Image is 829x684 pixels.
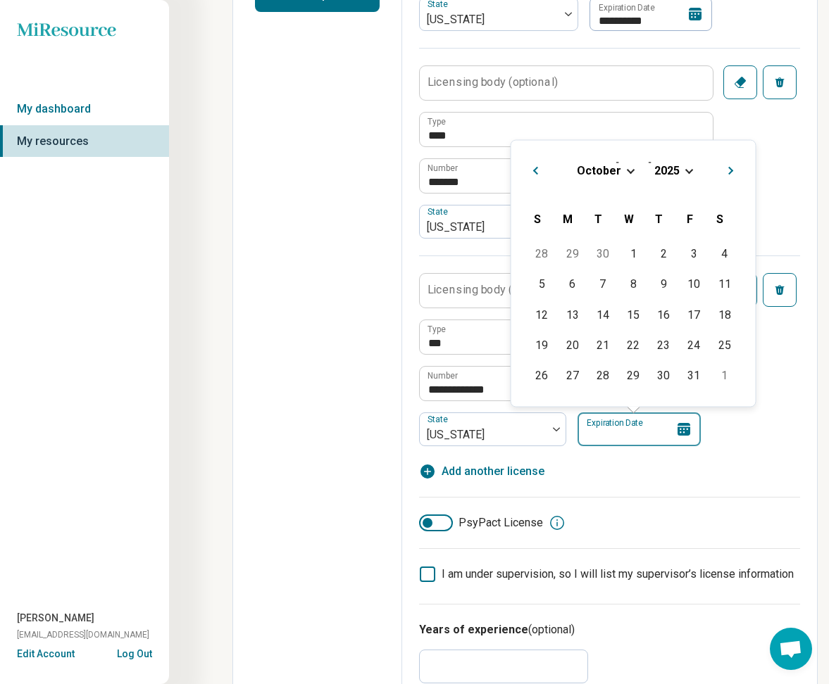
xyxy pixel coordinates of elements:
[576,163,622,177] button: October
[527,239,557,269] div: Choose Sunday, September 28th, 2025
[527,239,740,391] div: Month October, 2025
[117,647,152,658] button: Log Out
[428,118,446,126] label: Type
[17,647,75,661] button: Edit Account
[649,239,679,269] div: Choose Thursday, October 2nd, 2025
[655,212,663,225] span: T
[709,239,740,269] div: Choose Saturday, October 4th, 2025
[618,360,648,391] div: Choose Wednesday, October 29th, 2025
[527,329,557,360] div: Choose Sunday, October 19th, 2025
[428,415,451,425] label: State
[679,299,709,329] div: Choose Friday, October 17th, 2025
[442,463,544,480] span: Add another license
[587,269,618,299] div: Choose Tuesday, October 7th, 2025
[527,299,557,329] div: Choose Sunday, October 12th, 2025
[649,360,679,391] div: Choose Thursday, October 30th, 2025
[527,360,557,391] div: Choose Sunday, October 26th, 2025
[654,163,680,177] button: 2025
[587,329,618,360] div: Choose Tuesday, October 21st, 2025
[511,140,756,407] div: Choose Date
[557,299,587,329] div: Choose Monday, October 13th, 2025
[557,269,587,299] div: Choose Monday, October 6th, 2025
[594,212,602,225] span: T
[420,320,713,354] input: credential.licenses.2.name
[428,325,446,334] label: Type
[679,360,709,391] div: Choose Friday, October 31st, 2025
[618,329,648,360] div: Choose Wednesday, October 22nd, 2025
[649,269,679,299] div: Choose Thursday, October 9th, 2025
[587,360,618,391] div: Choose Tuesday, October 28th, 2025
[428,372,458,380] label: Number
[709,360,740,391] div: Choose Saturday, November 1st, 2025
[770,628,812,670] div: Open chat
[679,239,709,269] div: Choose Friday, October 3rd, 2025
[649,299,679,329] div: Choose Thursday, October 16th, 2025
[420,113,713,146] input: credential.licenses.1.name
[17,611,94,626] span: [PERSON_NAME]
[649,329,679,360] div: Choose Thursday, October 23rd, 2025
[654,163,680,177] span: 2025
[709,269,740,299] div: Choose Saturday, October 11th, 2025
[679,329,709,360] div: Choose Friday, October 24th, 2025
[523,158,744,178] h2: [DATE]
[709,299,740,329] div: Choose Saturday, October 18th, 2025
[419,463,544,480] button: Add another license
[428,77,558,88] label: Licensing body (optional)
[716,212,723,225] span: S
[557,360,587,391] div: Choose Monday, October 27th, 2025
[679,269,709,299] div: Choose Friday, October 10th, 2025
[587,239,618,269] div: Choose Tuesday, September 30th, 2025
[428,284,558,296] label: Licensing body (optional)
[557,239,587,269] div: Choose Monday, September 29th, 2025
[419,514,543,531] label: PsyPact License
[624,212,634,225] span: W
[722,158,744,180] button: Next Month
[709,329,740,360] div: Choose Saturday, October 25th, 2025
[523,158,545,180] button: Previous Month
[527,269,557,299] div: Choose Sunday, October 5th, 2025
[442,567,794,581] span: I am under supervision, so I will list my supervisor’s license information
[618,269,648,299] div: Choose Wednesday, October 8th, 2025
[587,299,618,329] div: Choose Tuesday, October 14th, 2025
[419,621,800,638] h3: Years of experience
[687,212,693,225] span: F
[577,163,621,177] span: October
[428,164,458,172] label: Number
[618,299,648,329] div: Choose Wednesday, October 15th, 2025
[17,628,149,641] span: [EMAIL_ADDRESS][DOMAIN_NAME]
[428,208,451,217] label: State
[528,623,575,636] span: (optional)
[534,212,541,225] span: S
[557,329,587,360] div: Choose Monday, October 20th, 2025
[563,212,573,225] span: M
[618,239,648,269] div: Choose Wednesday, October 1st, 2025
